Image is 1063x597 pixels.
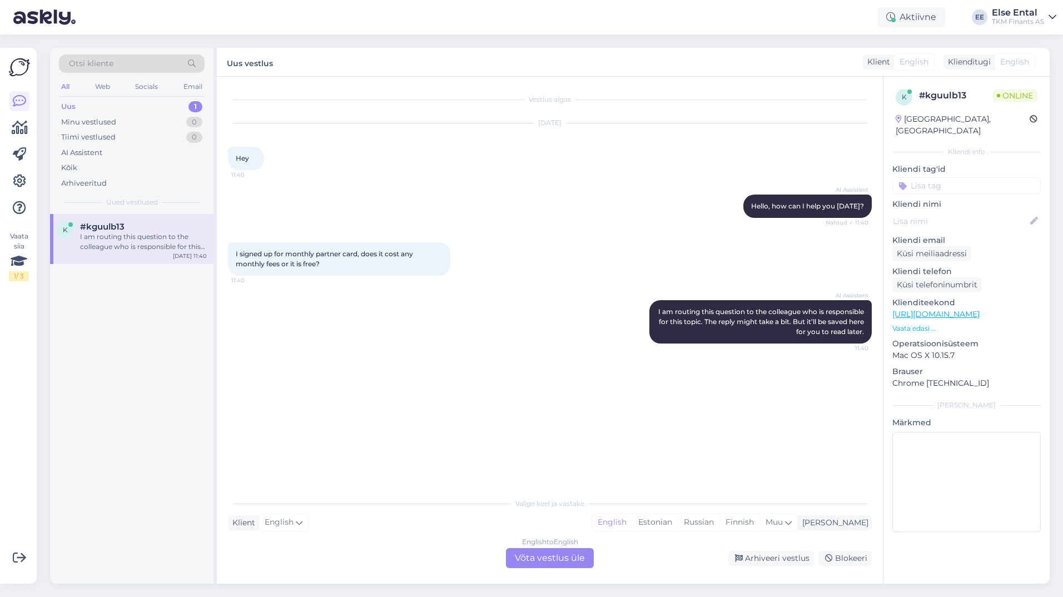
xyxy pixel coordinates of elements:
[133,79,160,94] div: Socials
[181,79,205,94] div: Email
[678,514,719,531] div: Russian
[827,291,868,300] span: AI Assistent
[719,514,759,531] div: Finnish
[900,56,928,68] span: English
[106,197,158,207] span: Uued vestlused
[231,276,273,285] span: 11:40
[892,266,1041,277] p: Kliendi telefon
[892,338,1041,350] p: Operatsioonisüsteem
[892,417,1041,429] p: Märkmed
[919,89,992,102] div: # kguulb13
[892,177,1041,194] input: Lisa tag
[9,271,29,281] div: 1 / 3
[826,218,868,227] span: Nähtud ✓ 11:40
[231,171,273,179] span: 11:40
[228,94,872,105] div: Vestlus algas
[892,324,1041,334] p: Vaata edasi ...
[896,113,1030,137] div: [GEOGRAPHIC_DATA], [GEOGRAPHIC_DATA]
[9,231,29,281] div: Vaata siia
[592,514,632,531] div: English
[522,537,578,547] div: English to English
[228,499,872,509] div: Valige keel ja vastake
[188,101,202,112] div: 1
[992,8,1056,26] a: Else EntalTKM Finants AS
[173,252,207,260] div: [DATE] 11:40
[892,277,982,292] div: Küsi telefoninumbrit
[798,517,868,529] div: [PERSON_NAME]
[228,517,255,529] div: Klient
[892,246,971,261] div: Küsi meiliaadressi
[61,162,77,173] div: Kõik
[877,7,945,27] div: Aktiivne
[228,118,872,128] div: [DATE]
[892,377,1041,389] p: Chrome [TECHNICAL_ID]
[892,297,1041,309] p: Klienditeekond
[972,9,987,25] div: EE
[893,215,1028,227] input: Lisa nimi
[61,117,116,128] div: Minu vestlused
[61,132,116,143] div: Tiimi vestlused
[827,186,868,194] span: AI Assistent
[186,117,202,128] div: 0
[892,366,1041,377] p: Brauser
[992,89,1037,102] span: Online
[186,132,202,143] div: 0
[632,514,678,531] div: Estonian
[1000,56,1029,68] span: English
[59,79,72,94] div: All
[863,56,890,68] div: Klient
[265,516,294,529] span: English
[892,163,1041,175] p: Kliendi tag'id
[892,400,1041,410] div: [PERSON_NAME]
[61,178,107,189] div: Arhiveeritud
[943,56,991,68] div: Klienditugi
[61,147,102,158] div: AI Assistent
[80,232,207,252] div: I am routing this question to the colleague who is responsible for this topic. The reply might ta...
[892,235,1041,246] p: Kliendi email
[506,548,594,568] div: Võta vestlus üle
[818,551,872,566] div: Blokeeri
[227,54,273,69] label: Uus vestlus
[63,226,68,234] span: k
[61,101,76,112] div: Uus
[892,350,1041,361] p: Mac OS X 10.15.7
[236,250,415,268] span: I signed up for monthly partner card, does it cost any monthly fees or it is free?
[992,17,1044,26] div: TKM Finants AS
[902,93,907,101] span: k
[728,551,814,566] div: Arhiveeri vestlus
[892,198,1041,210] p: Kliendi nimi
[9,57,30,78] img: Askly Logo
[892,309,980,319] a: [URL][DOMAIN_NAME]
[827,344,868,352] span: 11:40
[69,58,113,69] span: Otsi kliente
[236,154,249,162] span: Hey
[892,147,1041,157] div: Kliendi info
[751,202,864,210] span: Hello, how can I help you [DATE]?
[766,517,783,527] span: Muu
[992,8,1044,17] div: Else Ental
[658,307,866,336] span: I am routing this question to the colleague who is responsible for this topic. The reply might ta...
[93,79,112,94] div: Web
[80,222,125,232] span: #kguulb13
